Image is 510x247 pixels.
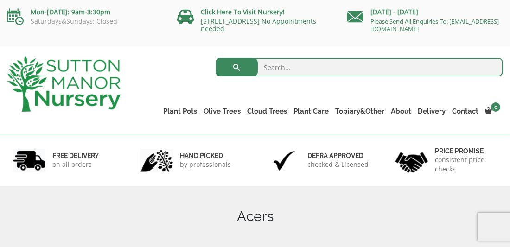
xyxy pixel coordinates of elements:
input: Search... [216,58,503,76]
img: 4.jpg [395,146,428,175]
p: [DATE] - [DATE] [347,6,503,18]
a: 0 [482,105,503,118]
h1: Acers [7,208,503,225]
img: logo [7,56,121,112]
span: 0 [491,102,500,112]
img: 1.jpg [13,149,45,172]
p: on all orders [52,160,99,169]
a: Plant Pots [160,105,200,118]
a: Cloud Trees [244,105,290,118]
a: Delivery [414,105,449,118]
p: checked & Licensed [307,160,369,169]
a: Please Send All Enquiries To: [EMAIL_ADDRESS][DOMAIN_NAME] [370,17,499,33]
h6: FREE DELIVERY [52,152,99,160]
a: About [388,105,414,118]
a: Click Here To Visit Nursery! [201,7,285,16]
img: 3.jpg [268,149,300,172]
p: Mon-[DATE]: 9am-3:30pm [7,6,163,18]
h6: Price promise [435,147,497,155]
p: Saturdays&Sundays: Closed [7,18,163,25]
a: Olive Trees [200,105,244,118]
h6: hand picked [180,152,231,160]
p: consistent price checks [435,155,497,174]
p: by professionals [180,160,231,169]
a: Contact [449,105,482,118]
img: 2.jpg [140,149,173,172]
a: [STREET_ADDRESS] No Appointments needed [201,17,316,33]
h6: Defra approved [307,152,369,160]
a: Plant Care [290,105,332,118]
a: Topiary&Other [332,105,388,118]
